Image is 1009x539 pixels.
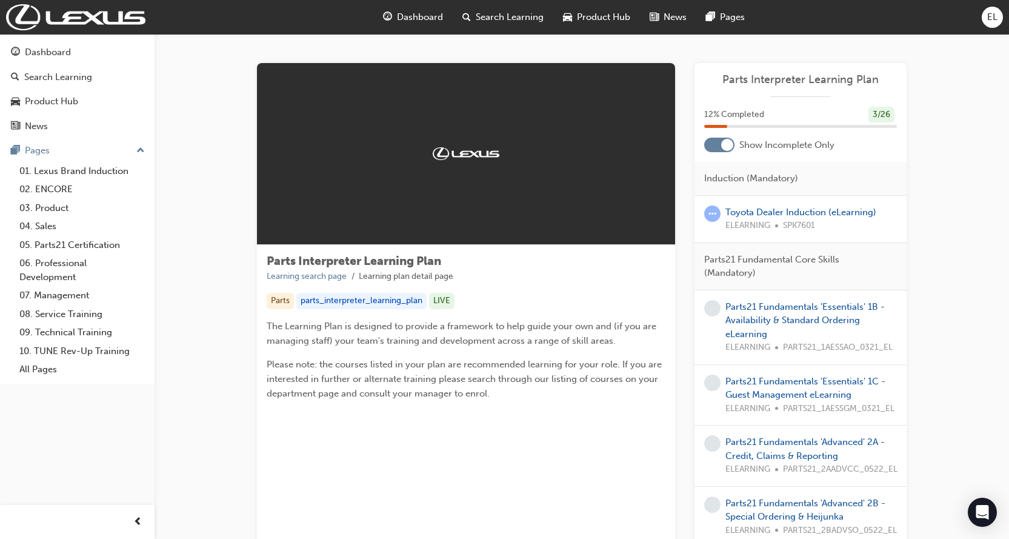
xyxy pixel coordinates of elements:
div: Parts [267,293,294,309]
span: Product Hub [577,10,630,24]
li: Learning plan detail page [359,270,453,284]
a: 01. Lexus Brand Induction [15,162,150,181]
span: news-icon [11,121,20,132]
a: Parts21 Fundamentals 'Advanced' 2A - Credit, Claims & Reporting [725,437,885,461]
span: ELEARNING [725,402,770,416]
span: 12 % Completed [704,108,764,122]
a: car-iconProduct Hub [553,5,640,30]
a: 05. Parts21 Certification [15,236,150,255]
span: News [664,10,687,24]
div: Product Hub [25,95,78,109]
span: pages-icon [11,146,20,156]
span: learningRecordVerb_NONE-icon [704,435,721,452]
button: Pages [5,139,150,162]
div: LIVE [429,293,455,309]
a: news-iconNews [640,5,696,30]
span: PARTS21_2BADVSO_0522_EL [783,524,897,538]
button: DashboardSearch LearningProduct HubNews [5,39,150,139]
a: pages-iconPages [696,5,754,30]
span: news-icon [650,10,659,25]
a: 06. Professional Development [15,254,150,286]
span: pages-icon [706,10,715,25]
span: guage-icon [11,47,20,58]
div: parts_interpreter_learning_plan [296,293,427,309]
span: car-icon [11,96,20,107]
a: 04. Sales [15,217,150,236]
div: Pages [25,144,50,158]
div: 3 / 26 [868,107,894,123]
a: Search Learning [5,66,150,89]
a: 09. Technical Training [15,323,150,342]
a: Learning search page [267,271,347,281]
a: 08. Service Training [15,305,150,324]
span: PARTS21_1AESSGM_0321_EL [783,402,894,416]
span: Dashboard [397,10,443,24]
a: Parts21 Fundamentals 'Advanced' 2B - Special Ordering & Heijunka [725,498,885,523]
span: EL [987,10,997,24]
a: 03. Product [15,199,150,218]
div: Search Learning [24,70,92,84]
a: Product Hub [5,90,150,113]
span: guage-icon [383,10,392,25]
span: search-icon [462,10,471,25]
img: Trak [433,147,499,159]
a: Parts Interpreter Learning Plan [704,73,897,87]
span: ELEARNING [725,524,770,538]
span: learningRecordVerb_NONE-icon [704,375,721,391]
a: 07. Management [15,286,150,305]
span: Search Learning [476,10,544,24]
span: Parts21 Fundamental Core Skills (Mandatory) [704,253,887,280]
span: learningRecordVerb_NONE-icon [704,300,721,316]
span: ELEARNING [725,463,770,477]
span: ELEARNING [725,341,770,355]
a: News [5,115,150,138]
a: 10. TUNE Rev-Up Training [15,342,150,361]
span: up-icon [136,143,145,159]
span: search-icon [11,72,19,83]
span: PARTS21_1AESSAO_0321_EL [783,341,893,355]
a: guage-iconDashboard [373,5,453,30]
span: car-icon [563,10,572,25]
a: Parts21 Fundamentals 'Essentials' 1B - Availability & Standard Ordering eLearning [725,301,885,340]
a: All Pages [15,360,150,379]
span: learningRecordVerb_NONE-icon [704,497,721,513]
span: prev-icon [133,515,142,530]
span: ELEARNING [725,219,770,233]
a: Toyota Dealer Induction (eLearning) [725,207,876,218]
div: News [25,119,48,133]
a: 02. ENCORE [15,180,150,199]
a: search-iconSearch Learning [453,5,553,30]
div: Open Intercom Messenger [968,498,997,527]
a: Dashboard [5,41,150,64]
span: Pages [720,10,745,24]
span: SPK7601 [783,219,815,233]
span: learningRecordVerb_ATTEMPT-icon [704,206,721,222]
span: Parts Interpreter Learning Plan [267,254,441,268]
img: Trak [6,4,145,30]
span: The Learning Plan is designed to provide a framework to help guide your own and (if you are manag... [267,321,659,346]
span: Induction (Mandatory) [704,172,798,186]
span: Please note: the courses listed in your plan are recommended learning for your role. If you are i... [267,359,664,399]
button: EL [982,7,1003,28]
a: Parts21 Fundamentals 'Essentials' 1C - Guest Management eLearning [725,376,885,401]
div: Dashboard [25,45,71,59]
span: Show Incomplete Only [739,138,834,152]
span: PARTS21_2AADVCC_0522_EL [783,463,897,477]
